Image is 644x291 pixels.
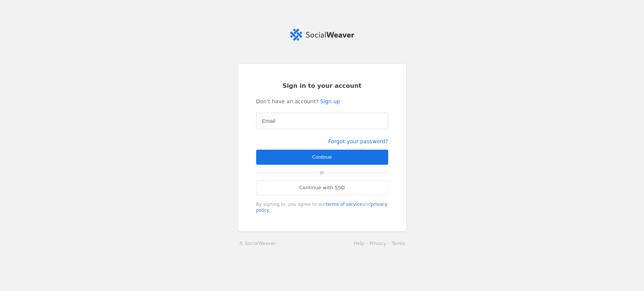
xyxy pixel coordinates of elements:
a: Terms [392,241,405,246]
a: Continue with SSO [256,180,388,195]
a: Forgot your password? [328,138,388,144]
div: By signing in, you agree to our and . [256,201,388,213]
span: Continue [312,153,332,161]
a: privacy policy [256,202,387,213]
span: Don't have an account? [256,98,319,105]
input: Email [262,116,382,126]
button: Continue [256,150,388,165]
a: terms of service [326,202,362,207]
a: © SocialWeaver [239,240,276,247]
a: Sign up [320,98,340,105]
a: Help [354,241,364,246]
li: · [364,240,370,247]
li: · [386,240,392,247]
mat-label: Email [262,116,275,126]
span: Sign in to your account [283,82,362,90]
span: or [316,165,328,180]
a: Privacy [370,241,386,246]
